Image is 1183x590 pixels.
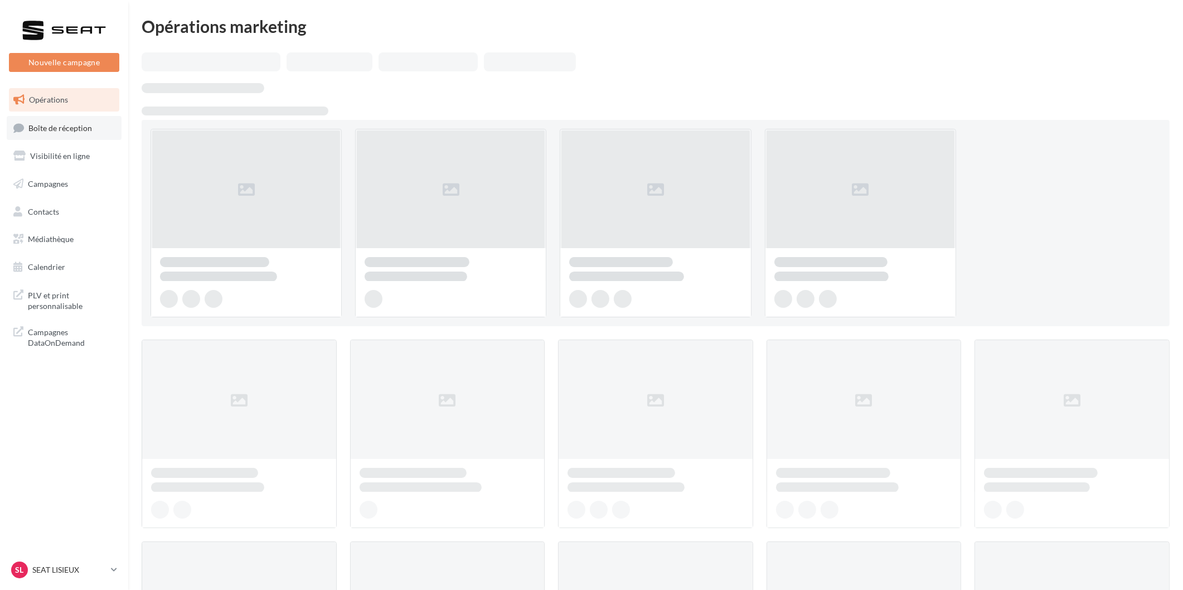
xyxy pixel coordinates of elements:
span: Campagnes DataOnDemand [28,325,115,349]
a: Calendrier [7,255,122,279]
p: SEAT LISIEUX [32,564,106,576]
a: SL SEAT LISIEUX [9,559,119,581]
button: Nouvelle campagne [9,53,119,72]
a: Visibilité en ligne [7,144,122,168]
span: Contacts [28,206,59,216]
span: Calendrier [28,262,65,272]
a: Campagnes [7,172,122,196]
a: PLV et print personnalisable [7,283,122,316]
span: PLV et print personnalisable [28,288,115,312]
a: Opérations [7,88,122,112]
a: Médiathèque [7,228,122,251]
span: SL [16,564,24,576]
div: Opérations marketing [142,18,1170,35]
span: Boîte de réception [28,123,92,132]
span: Médiathèque [28,234,74,244]
span: Visibilité en ligne [30,151,90,161]
a: Campagnes DataOnDemand [7,320,122,353]
span: Opérations [29,95,68,104]
span: Campagnes [28,179,68,188]
a: Contacts [7,200,122,224]
a: Boîte de réception [7,116,122,140]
